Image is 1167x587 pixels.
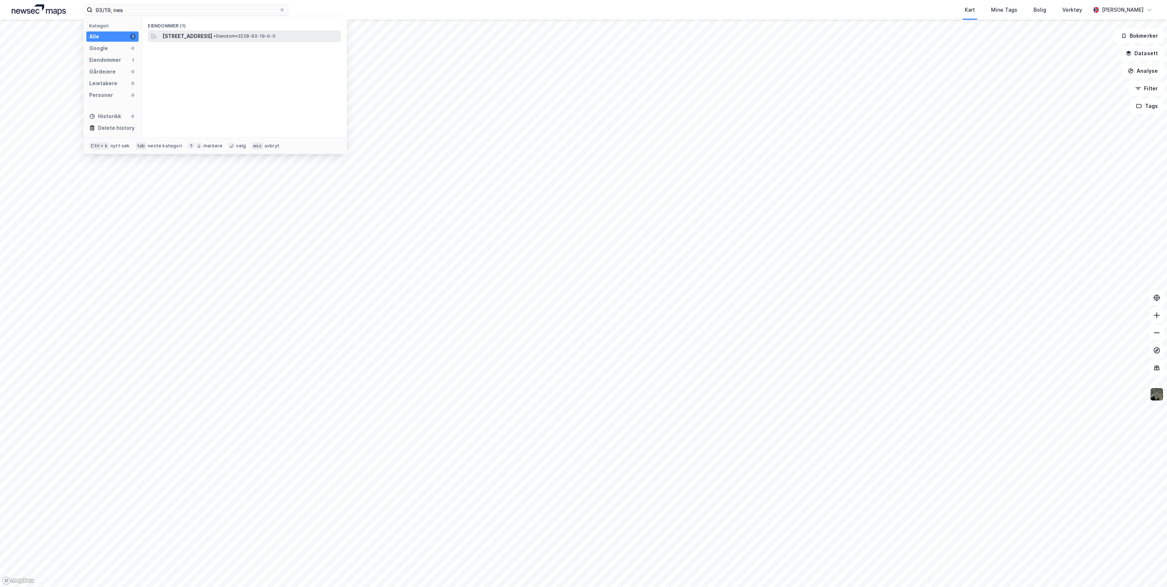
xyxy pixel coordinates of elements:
div: nytt søk [110,143,130,149]
div: Delete history [98,124,135,132]
div: Google [89,44,108,53]
div: 0 [130,45,136,51]
button: Tags [1130,99,1164,113]
a: Mapbox homepage [2,576,34,585]
div: 0 [130,80,136,86]
div: Historikk [89,112,121,121]
div: 0 [130,113,136,119]
div: [PERSON_NAME] [1102,5,1144,14]
div: Mine Tags [991,5,1017,14]
div: 1 [130,57,136,63]
div: Kategori [89,23,139,29]
div: tab [136,142,147,150]
div: neste kategori [148,143,182,149]
div: Kart [965,5,975,14]
div: markere [203,143,222,149]
iframe: Chat Widget [1130,552,1167,587]
div: 0 [130,92,136,98]
span: [STREET_ADDRESS] [162,32,212,41]
div: Verktøy [1062,5,1082,14]
div: Alle [89,32,99,41]
button: Datasett [1119,46,1164,61]
div: 0 [130,69,136,75]
div: Ctrl + k [89,142,109,150]
button: Bokmerker [1115,29,1164,43]
div: Gårdeiere [89,67,116,76]
div: avbryt [264,143,279,149]
input: Søk på adresse, matrikkel, gårdeiere, leietakere eller personer [93,4,279,15]
button: Filter [1129,81,1164,96]
span: • [214,33,216,39]
div: 1 [130,34,136,39]
div: esc [252,142,263,150]
button: Analyse [1122,64,1164,78]
div: Leietakere [89,79,117,88]
span: Eiendom • 3228-93-19-0-0 [214,33,275,39]
div: velg [236,143,246,149]
div: Eiendommer [89,56,121,64]
div: Bolig [1033,5,1046,14]
div: Eiendommer (1) [142,17,347,30]
img: 9k= [1150,387,1164,401]
div: Personer [89,91,113,99]
img: logo.a4113a55bc3d86da70a041830d287a7e.svg [12,4,66,15]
